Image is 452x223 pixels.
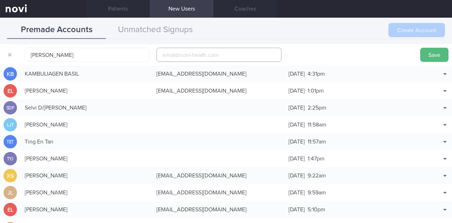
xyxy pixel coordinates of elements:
[289,139,305,145] span: [DATE]
[308,207,325,212] span: 5:10pm
[4,84,17,98] div: EL
[5,152,16,166] div: TYJ
[7,21,106,39] button: Premade Accounts
[308,122,326,128] span: 11:58am
[21,169,153,183] div: [PERSON_NAME]
[21,101,153,115] div: Selvi D/[PERSON_NAME]
[308,105,326,111] span: 2:25pm
[289,190,305,195] span: [DATE]
[289,71,305,77] span: [DATE]
[153,186,285,200] div: [EMAIL_ADDRESS][DOMAIN_NAME]
[308,71,325,77] span: 4:31pm
[21,186,153,200] div: [PERSON_NAME]
[289,105,305,111] span: [DATE]
[289,207,305,212] span: [DATE]
[308,173,326,178] span: 9:22am
[25,48,149,62] input: John Doe
[153,84,285,98] div: [EMAIL_ADDRESS][DOMAIN_NAME]
[4,169,17,183] div: XS
[21,67,153,81] div: KAMBULIAGEN BASIL
[289,122,305,128] span: [DATE]
[21,152,153,166] div: [PERSON_NAME]
[21,203,153,217] div: [PERSON_NAME]
[289,156,305,162] span: [DATE]
[21,118,153,132] div: [PERSON_NAME]
[21,84,153,98] div: [PERSON_NAME]
[308,190,326,195] span: 9:59am
[4,67,17,81] div: KB
[153,203,285,217] div: [EMAIL_ADDRESS][DOMAIN_NAME]
[4,203,17,217] div: EL
[308,156,325,162] span: 1:47pm
[420,48,448,62] button: Save
[153,169,285,183] div: [EMAIL_ADDRESS][DOMAIN_NAME]
[5,101,16,115] div: SDP
[308,88,324,94] span: 1:01pm
[4,186,17,200] div: JL
[106,21,205,39] button: Unmatched Signups
[21,135,153,149] div: Ting En Tan
[5,135,16,149] div: TET
[289,173,305,178] span: [DATE]
[156,48,281,62] input: email@novi-health.com
[5,118,16,132] div: LJT
[153,67,285,81] div: [EMAIL_ADDRESS][DOMAIN_NAME]
[289,88,305,94] span: [DATE]
[308,139,326,145] span: 11:57am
